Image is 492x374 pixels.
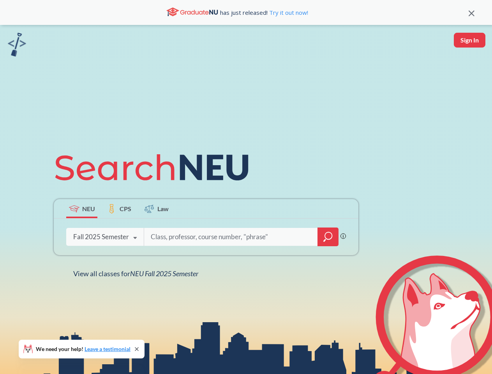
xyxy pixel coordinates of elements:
[8,33,26,56] img: sandbox logo
[8,33,26,59] a: sandbox logo
[82,204,95,213] span: NEU
[157,204,169,213] span: Law
[220,8,308,17] span: has just released!
[317,228,339,246] div: magnifying glass
[130,269,198,278] span: NEU Fall 2025 Semester
[85,346,130,352] a: Leave a testimonial
[36,346,130,352] span: We need your help!
[150,229,312,245] input: Class, professor, course number, "phrase"
[73,269,198,278] span: View all classes for
[454,33,485,48] button: Sign In
[73,233,129,241] div: Fall 2025 Semester
[268,9,308,16] a: Try it out now!
[120,204,131,213] span: CPS
[323,231,333,242] svg: magnifying glass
